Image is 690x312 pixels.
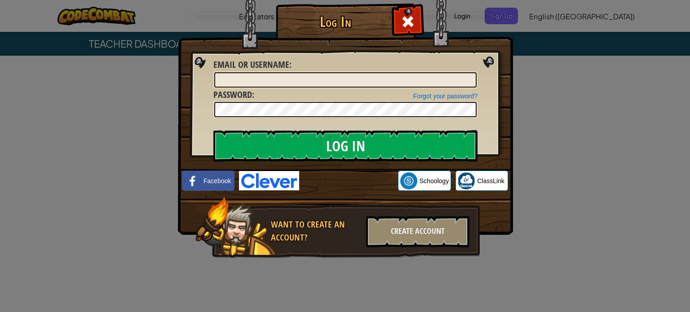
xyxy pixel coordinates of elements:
span: Facebook [203,176,231,185]
label: : [213,88,254,101]
label: : [213,58,292,71]
img: classlink-logo-small.png [458,172,475,189]
span: Email or Username [213,58,289,70]
input: Log In [213,130,478,162]
span: Schoology [420,176,449,185]
img: facebook_small.png [184,172,201,189]
h1: Log In [278,14,393,30]
img: clever-logo-blue.png [239,171,299,190]
span: Password [213,88,252,101]
span: ClassLink [477,176,504,185]
div: Want to create an account? [271,218,361,244]
div: Create Account [366,216,469,247]
a: Forgot your password? [413,92,478,100]
iframe: To enrich screen reader interactions, please activate Accessibility in Grammarly extension settings [299,171,398,191]
img: schoology.png [400,172,417,189]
